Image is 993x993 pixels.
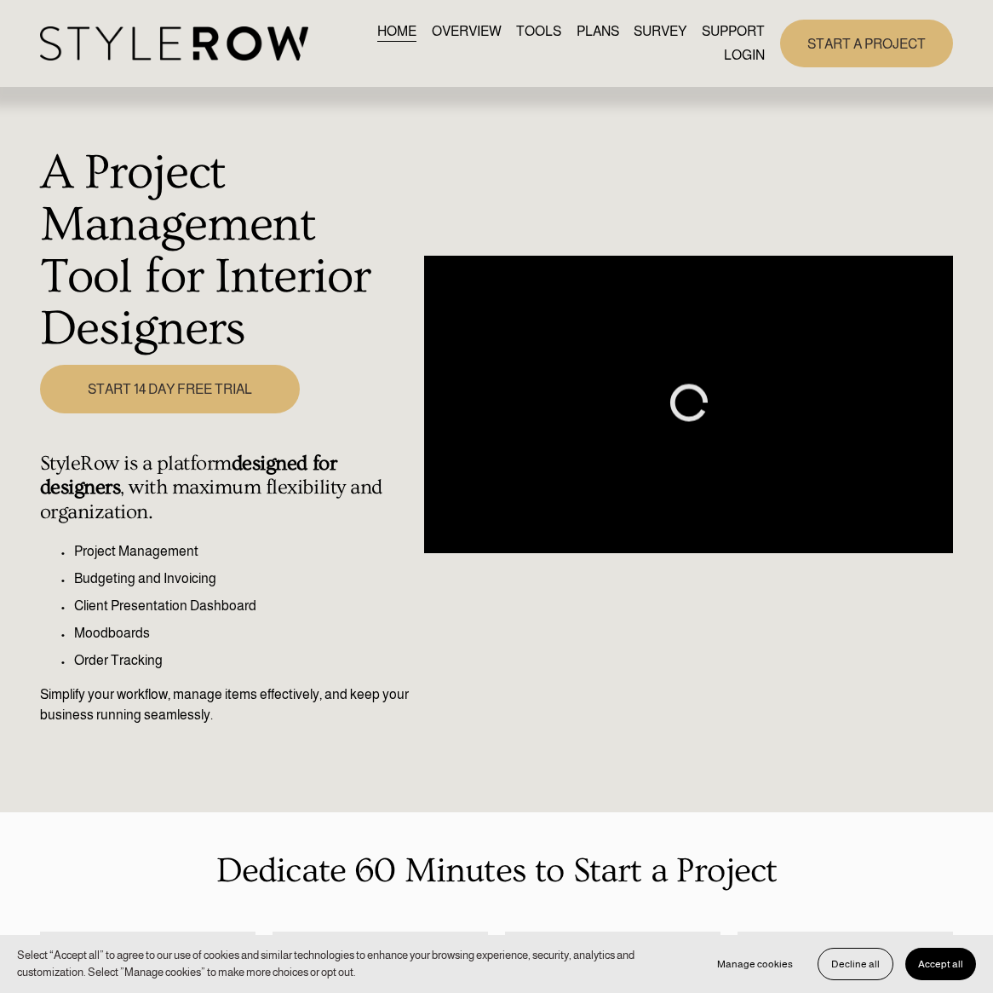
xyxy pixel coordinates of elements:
[432,20,502,43] a: OVERVIEW
[717,958,793,970] span: Manage cookies
[905,948,976,980] button: Accept all
[40,452,342,499] strong: designed for designers
[377,20,416,43] a: HOME
[780,20,953,66] a: START A PROJECT
[918,958,963,970] span: Accept all
[17,947,687,981] p: Select “Accept all” to agree to our use of cookies and similar technologies to enhance your brows...
[702,21,765,42] span: SUPPORT
[40,684,416,725] p: Simplify your workflow, manage items effectively, and keep your business running seamlessly.
[724,43,765,66] a: LOGIN
[40,845,954,898] p: Dedicate 60 Minutes to Start a Project
[577,20,619,43] a: PLANS
[516,20,561,43] a: TOOLS
[831,958,880,970] span: Decline all
[74,541,416,562] p: Project Management
[74,596,416,616] p: Client Presentation Dashboard
[704,948,806,980] button: Manage cookies
[634,20,686,43] a: SURVEY
[74,569,416,589] p: Budgeting and Invoicing
[702,20,765,43] a: folder dropdown
[818,948,893,980] button: Decline all
[74,650,416,671] p: Order Tracking
[40,147,416,355] h1: A Project Management Tool for Interior Designers
[40,452,416,525] h4: StyleRow is a platform , with maximum flexibility and organization.
[40,26,308,61] img: StyleRow
[40,365,300,413] a: START 14 DAY FREE TRIAL
[74,623,416,644] p: Moodboards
